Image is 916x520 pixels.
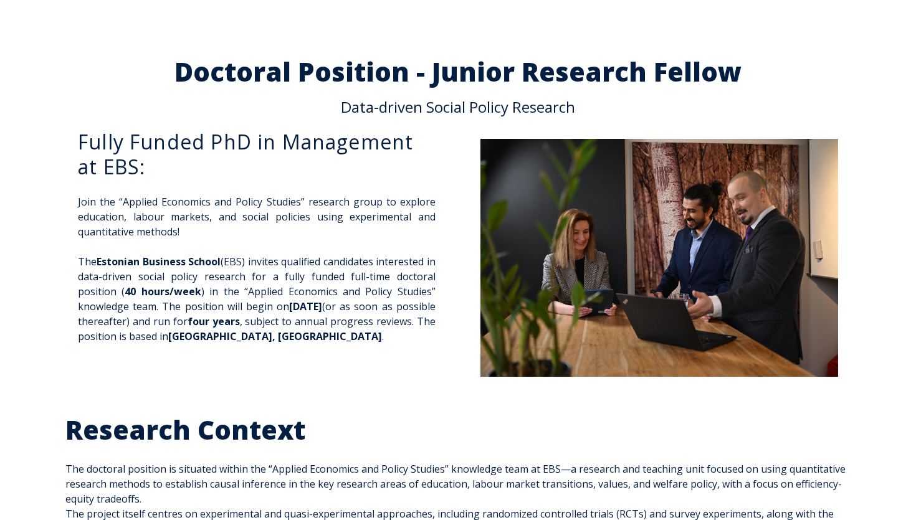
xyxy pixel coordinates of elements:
[65,59,851,85] h2: Doctoral Position - Junior Research Fellow
[188,314,240,328] span: four years
[480,139,838,377] img: DSC_0993
[65,100,851,115] p: Data-driven Social Policy Research
[168,329,382,343] span: [GEOGRAPHIC_DATA], [GEOGRAPHIC_DATA]
[78,254,436,344] p: The (EBS) invites qualified candidates interested in data-driven social policy research for a ful...
[289,300,322,313] span: [DATE]
[65,414,851,447] h2: Research Context
[97,255,221,268] span: Estonian Business School
[125,285,201,298] span: 40 hours/week
[78,194,436,239] p: Join the “Applied Economics and Policy Studies” research group to explore education, labour marke...
[78,130,436,179] h3: Fully Funded PhD in Management at EBS:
